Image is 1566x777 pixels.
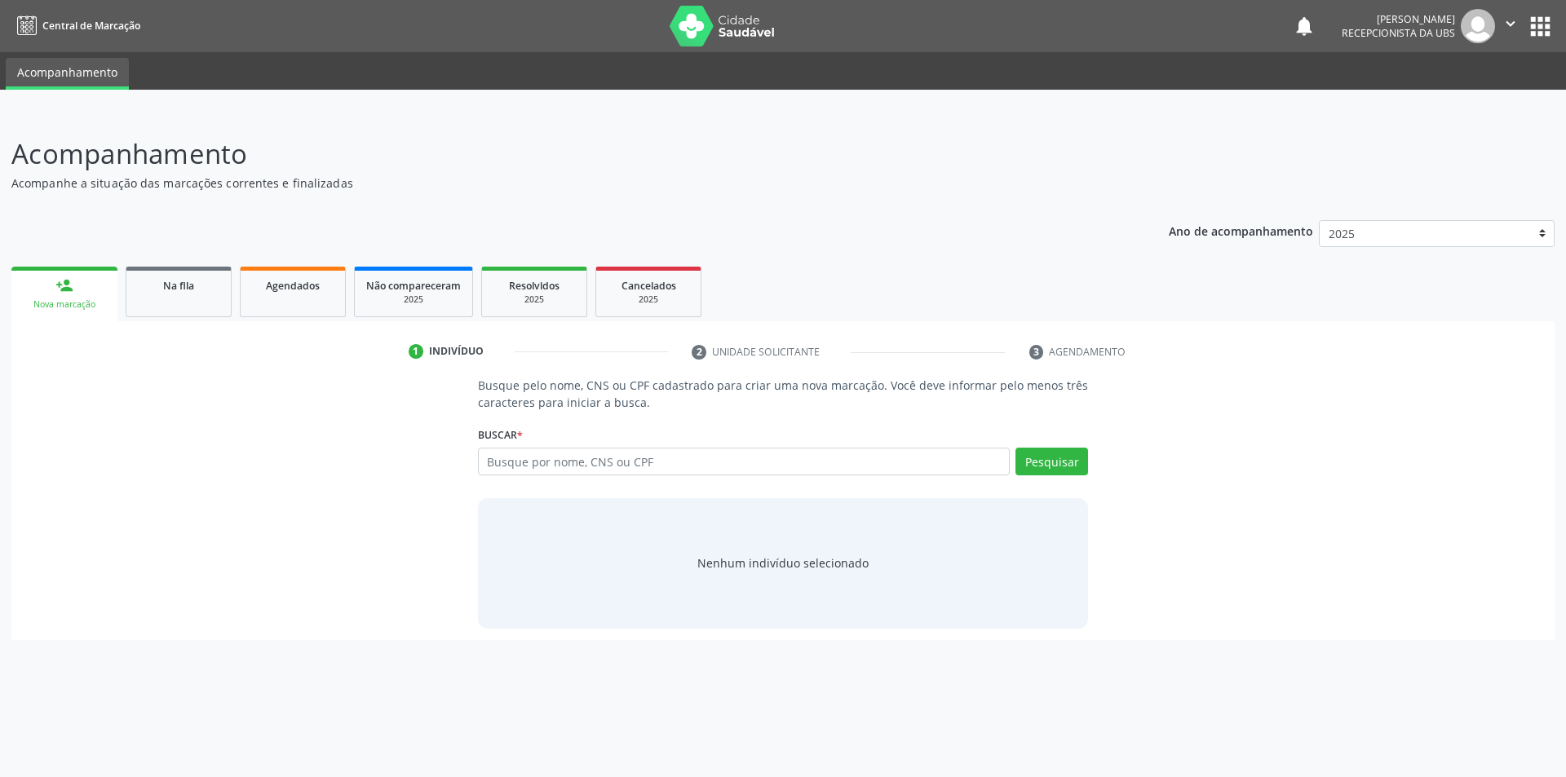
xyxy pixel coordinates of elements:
span: Na fila [163,279,194,293]
label: Buscar [478,422,523,448]
button:  [1495,9,1526,43]
input: Busque por nome, CNS ou CPF [478,448,1011,475]
div: Indivíduo [429,344,484,359]
span: Cancelados [622,279,676,293]
p: Ano de acompanhamento [1169,220,1313,241]
div: Nenhum indivíduo selecionado [697,554,869,572]
span: Agendados [266,279,320,293]
div: [PERSON_NAME] [1342,12,1455,26]
span: Central de Marcação [42,19,140,33]
span: Recepcionista da UBS [1342,26,1455,40]
div: Nova marcação [23,298,106,311]
button: notifications [1293,15,1316,38]
div: 1 [409,344,423,359]
a: Acompanhamento [6,58,129,90]
p: Busque pelo nome, CNS ou CPF cadastrado para criar uma nova marcação. Você deve informar pelo men... [478,377,1089,411]
p: Acompanhamento [11,134,1091,174]
button: apps [1526,12,1555,41]
div: person_add [55,276,73,294]
a: Central de Marcação [11,12,140,39]
span: Resolvidos [509,279,560,293]
div: 2025 [493,294,575,306]
i:  [1502,15,1520,33]
div: 2025 [608,294,689,306]
button: Pesquisar [1015,448,1088,475]
div: 2025 [366,294,461,306]
p: Acompanhe a situação das marcações correntes e finalizadas [11,174,1091,192]
img: img [1461,9,1495,43]
span: Não compareceram [366,279,461,293]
